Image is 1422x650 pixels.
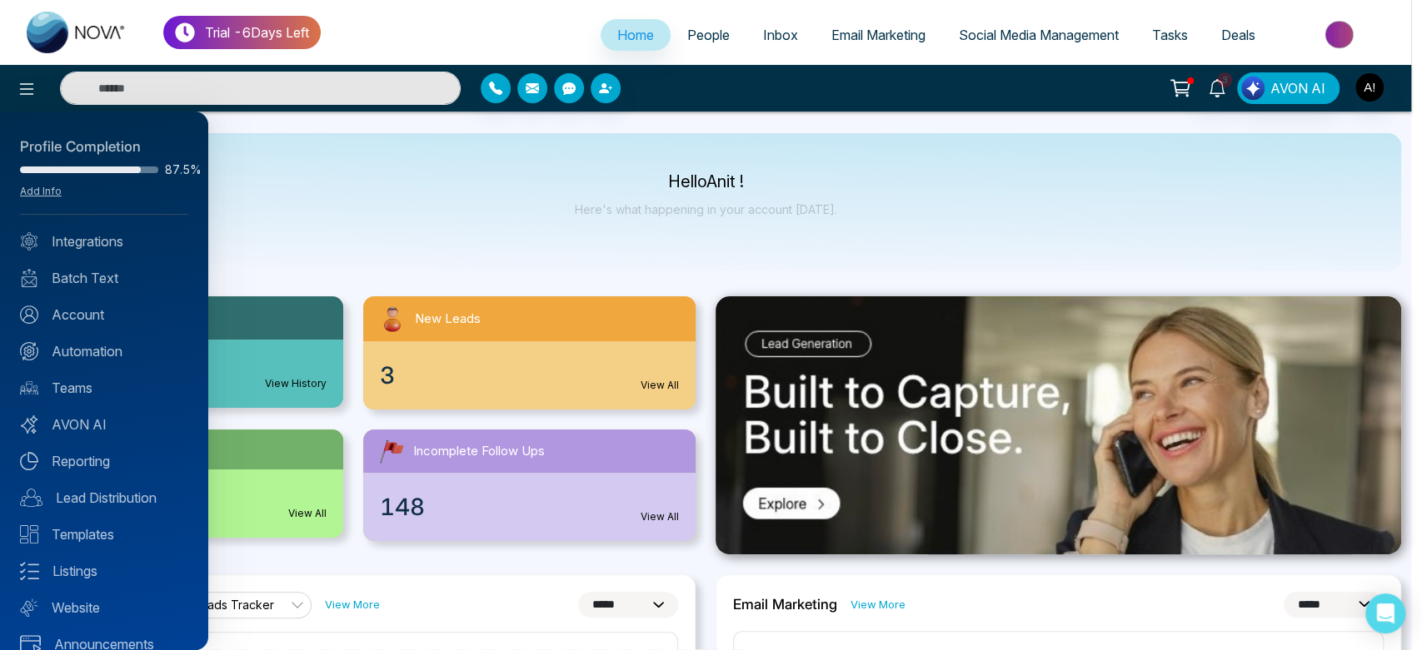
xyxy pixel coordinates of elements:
a: Website [20,598,188,618]
img: batch_text_white.png [20,269,38,287]
a: Listings [20,561,188,581]
img: Lead-dist.svg [20,489,42,507]
a: Reporting [20,451,188,471]
img: Reporting.svg [20,452,38,470]
a: Batch Text [20,268,188,288]
a: Automation [20,341,188,361]
div: Profile Completion [20,136,188,158]
a: Integrations [20,231,188,251]
img: Integrated.svg [20,232,38,251]
a: Lead Distribution [20,488,188,508]
img: Automation.svg [20,342,38,360]
a: Account [20,305,188,325]
a: Teams [20,378,188,398]
img: Avon-AI.svg [20,415,38,434]
a: Add Info [20,185,62,197]
img: Website.svg [20,598,38,617]
span: 87.5% [165,164,188,176]
img: Templates.svg [20,525,38,543]
div: Open Intercom Messenger [1365,593,1405,633]
img: Account.svg [20,305,38,324]
img: team.svg [20,379,38,397]
a: Templates [20,524,188,544]
a: AVON AI [20,414,188,434]
img: Listings.svg [20,562,39,580]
